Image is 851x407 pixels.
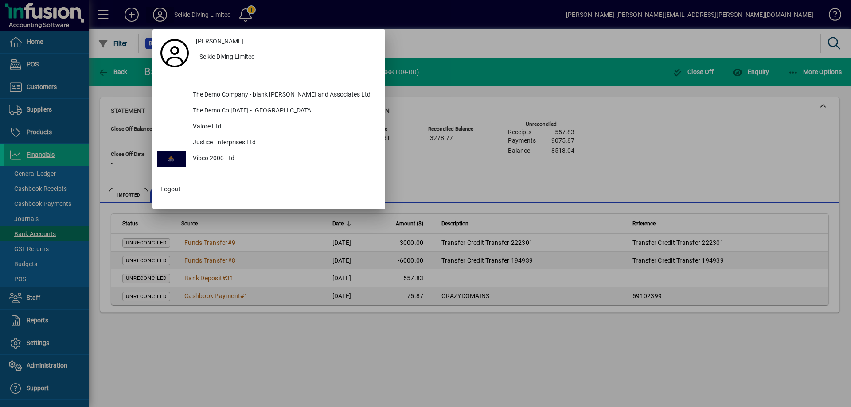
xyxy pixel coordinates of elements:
span: Logout [160,185,180,194]
button: Justice Enterprises Ltd [157,135,381,151]
div: Vibco 2000 Ltd [186,151,381,167]
div: The Demo Company - blank [PERSON_NAME] and Associates Ltd [186,87,381,103]
button: Valore Ltd [157,119,381,135]
a: [PERSON_NAME] [192,34,381,50]
button: Selkie Diving Limited [192,50,381,66]
div: The Demo Co [DATE] - [GEOGRAPHIC_DATA] [186,103,381,119]
a: Profile [157,45,192,61]
button: The Demo Co [DATE] - [GEOGRAPHIC_DATA] [157,103,381,119]
button: The Demo Company - blank [PERSON_NAME] and Associates Ltd [157,87,381,103]
span: [PERSON_NAME] [196,37,243,46]
button: Vibco 2000 Ltd [157,151,381,167]
button: Logout [157,182,381,198]
div: Valore Ltd [186,119,381,135]
div: Justice Enterprises Ltd [186,135,381,151]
